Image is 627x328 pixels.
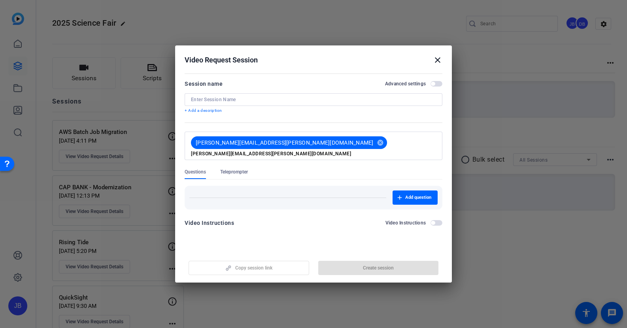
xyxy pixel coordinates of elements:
p: + Add a description [185,107,442,114]
h2: Advanced settings [385,81,426,87]
h2: Video Instructions [385,220,426,226]
span: Questions [185,169,206,175]
span: Teleprompter [220,169,248,175]
input: Send invitation to (enter email address here) [191,151,436,157]
input: Enter Session Name [191,96,436,103]
span: Add question [405,194,431,201]
mat-icon: cancel [374,139,387,146]
span: [PERSON_NAME][EMAIL_ADDRESS][PERSON_NAME][DOMAIN_NAME] [196,139,374,147]
div: Video Request Session [185,55,442,65]
div: Video Instructions [185,218,234,228]
button: Add question [393,190,438,205]
div: Session name [185,79,223,89]
mat-icon: close [433,55,442,65]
